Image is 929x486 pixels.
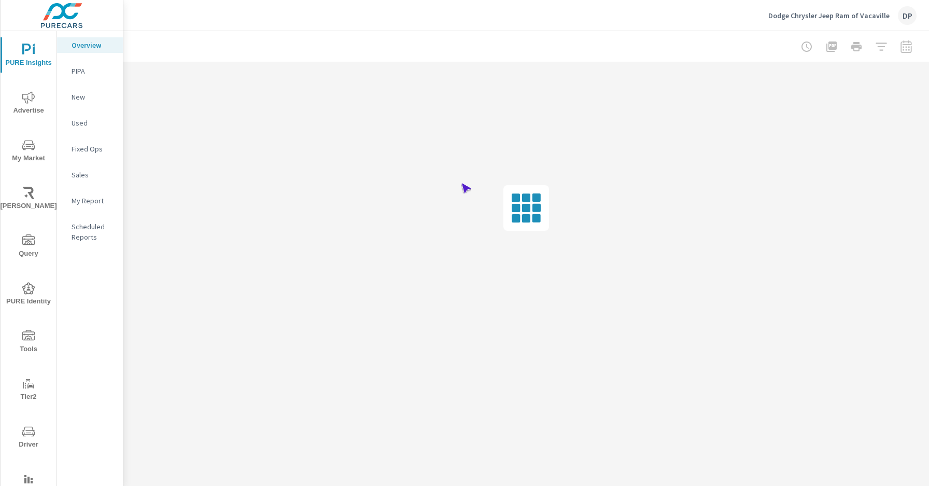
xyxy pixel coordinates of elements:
[4,44,53,69] span: PURE Insights
[57,167,123,183] div: Sales
[72,66,115,76] p: PIPA
[4,378,53,403] span: Tier2
[72,196,115,206] p: My Report
[57,219,123,245] div: Scheduled Reports
[4,330,53,355] span: Tools
[57,141,123,157] div: Fixed Ops
[57,115,123,131] div: Used
[72,118,115,128] p: Used
[4,139,53,164] span: My Market
[72,40,115,50] p: Overview
[4,91,53,117] span: Advertise
[4,187,53,212] span: [PERSON_NAME]
[72,221,115,242] p: Scheduled Reports
[72,170,115,180] p: Sales
[57,37,123,53] div: Overview
[4,282,53,308] span: PURE Identity
[4,425,53,451] span: Driver
[768,11,890,20] p: Dodge Chrysler Jeep Ram of Vacaville
[4,234,53,260] span: Query
[57,89,123,105] div: New
[898,6,917,25] div: DP
[72,92,115,102] p: New
[57,193,123,209] div: My Report
[72,144,115,154] p: Fixed Ops
[57,63,123,79] div: PIPA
